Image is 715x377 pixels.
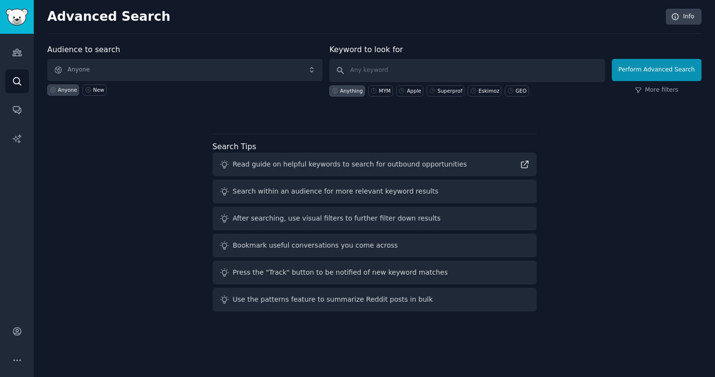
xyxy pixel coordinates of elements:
[329,59,605,82] input: Any keyword
[233,294,433,305] div: Use the patterns feature to summarize Reddit posts in bulk
[478,87,499,94] div: Eskimoz
[6,9,28,26] img: GummySearch logo
[93,86,104,93] div: New
[82,84,106,96] a: New
[213,142,256,151] label: Search Tips
[340,87,363,94] div: Anything
[515,87,526,94] div: GEO
[58,86,77,93] div: Anyone
[47,59,323,81] button: Anyone
[666,9,702,25] a: Info
[233,240,398,251] div: Bookmark useful conversations you come across
[233,159,467,169] div: Read guide on helpful keywords to search for outbound opportunities
[329,45,403,54] label: Keyword to look for
[47,45,120,54] label: Audience to search
[612,59,702,81] button: Perform Advanced Search
[437,87,462,94] div: Superprof
[233,213,441,223] div: After searching, use visual filters to further filter down results
[635,86,678,95] a: More filters
[233,186,439,196] div: Search within an audience for more relevant keyword results
[233,267,448,278] div: Press the "Track" button to be notified of new keyword matches
[407,87,421,94] div: Apple
[379,87,391,94] div: MYM
[47,9,661,25] h2: Advanced Search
